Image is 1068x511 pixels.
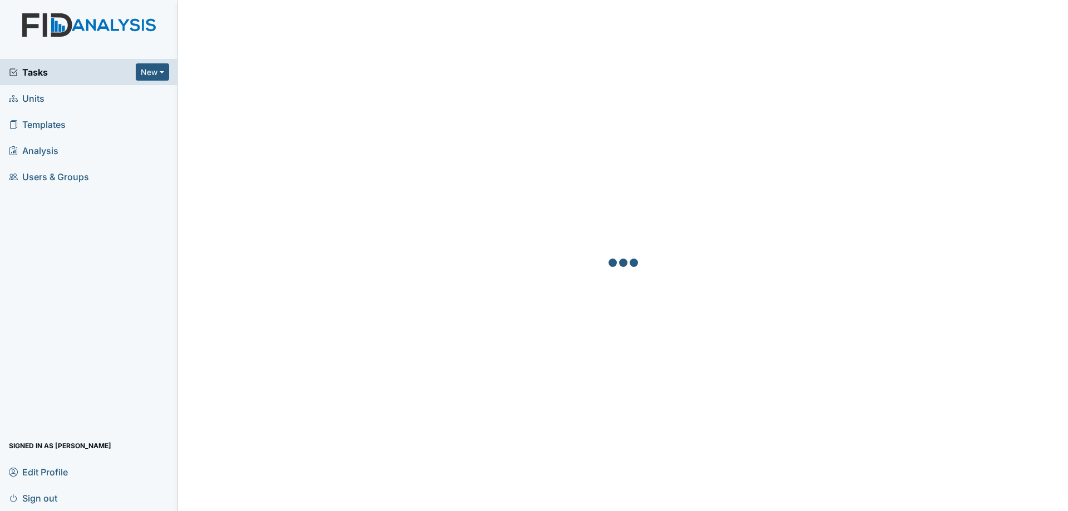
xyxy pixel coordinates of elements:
[9,90,44,107] span: Units
[9,116,66,133] span: Templates
[9,463,68,480] span: Edit Profile
[9,142,58,159] span: Analysis
[9,437,111,454] span: Signed in as [PERSON_NAME]
[9,168,89,185] span: Users & Groups
[9,489,57,507] span: Sign out
[136,63,169,81] button: New
[9,66,136,79] a: Tasks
